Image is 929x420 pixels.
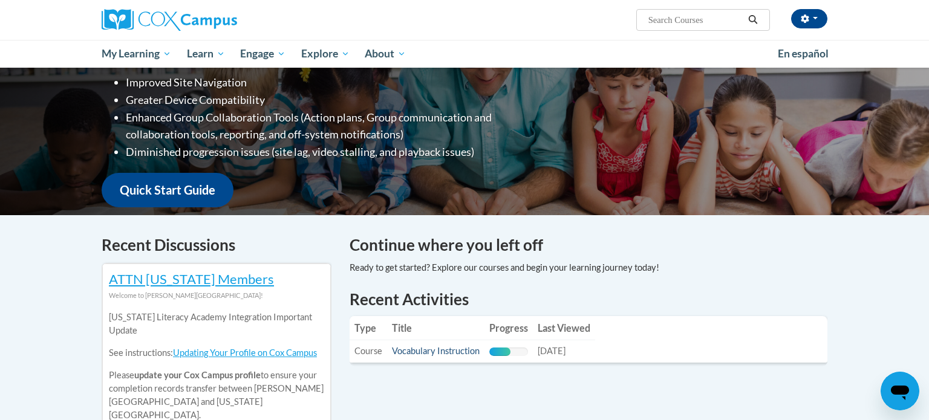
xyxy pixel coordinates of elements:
[102,233,331,257] h4: Recent Discussions
[126,91,540,109] li: Greater Device Compatibility
[301,47,350,61] span: Explore
[134,370,261,380] b: update your Cox Campus profile
[126,143,540,161] li: Diminished progression issues (site lag, video stalling, and playback issues)
[102,9,237,31] img: Cox Campus
[350,316,387,340] th: Type
[83,40,846,68] div: Main menu
[647,13,744,27] input: Search Courses
[365,47,406,61] span: About
[744,13,762,27] button: Search
[778,47,829,60] span: En español
[94,40,179,68] a: My Learning
[173,347,317,358] a: Updating Your Profile on Cox Campus
[102,173,233,207] a: Quick Start Guide
[538,346,566,356] span: [DATE]
[109,311,324,337] p: [US_STATE] Literacy Academy Integration Important Update
[489,347,510,356] div: Progress, %
[387,316,484,340] th: Title
[350,288,827,310] h1: Recent Activities
[187,47,225,61] span: Learn
[354,346,382,356] span: Course
[357,40,414,68] a: About
[533,316,595,340] th: Last Viewed
[126,109,540,144] li: Enhanced Group Collaboration Tools (Action plans, Group communication and collaboration tools, re...
[770,41,836,66] a: En español
[102,9,331,31] a: Cox Campus
[102,47,171,61] span: My Learning
[179,40,233,68] a: Learn
[881,372,919,410] iframe: Button to launch messaging window
[126,74,540,91] li: Improved Site Navigation
[240,47,285,61] span: Engage
[109,289,324,302] div: Welcome to [PERSON_NAME][GEOGRAPHIC_DATA]!
[791,9,827,28] button: Account Settings
[232,40,293,68] a: Engage
[293,40,357,68] a: Explore
[350,233,827,257] h4: Continue where you left off
[109,271,274,287] a: ATTN [US_STATE] Members
[484,316,533,340] th: Progress
[109,346,324,360] p: See instructions:
[392,346,480,356] a: Vocabulary Instruction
